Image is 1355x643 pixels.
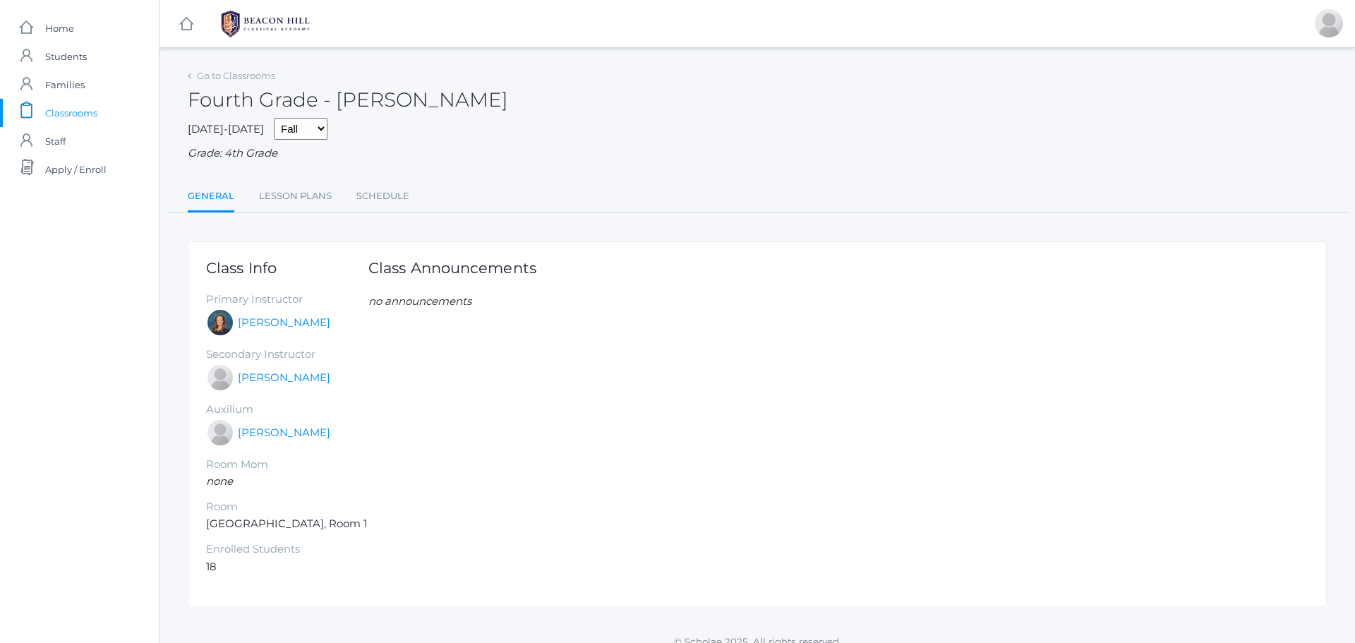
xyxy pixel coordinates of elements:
[206,543,368,555] h5: Enrolled Students
[206,308,234,337] div: Ellie Bradley
[45,127,66,155] span: Staff
[45,99,97,127] span: Classrooms
[188,145,1327,162] div: Grade: 4th Grade
[206,459,368,471] h5: Room Mom
[206,419,234,447] div: Heather Porter
[45,71,85,99] span: Families
[212,6,318,42] img: 1_BHCALogos-05.png
[368,260,536,276] h1: Class Announcements
[206,474,233,488] em: none
[206,349,368,361] h5: Secondary Instructor
[259,182,332,210] a: Lesson Plans
[206,501,368,513] h5: Room
[356,182,409,210] a: Schedule
[45,14,74,42] span: Home
[1315,9,1343,37] div: Anna Honeyman
[206,559,368,575] li: 18
[188,89,508,111] h2: Fourth Grade - [PERSON_NAME]
[206,363,234,392] div: Lydia Chaffin
[368,294,471,308] em: no announcements
[206,260,368,276] h1: Class Info
[238,315,330,331] a: [PERSON_NAME]
[206,404,368,416] h5: Auxilium
[188,182,234,212] a: General
[206,294,368,306] h5: Primary Instructor
[238,425,330,441] a: [PERSON_NAME]
[45,155,107,184] span: Apply / Enroll
[45,42,87,71] span: Students
[197,70,275,81] a: Go to Classrooms
[206,260,368,575] div: [GEOGRAPHIC_DATA], Room 1
[188,122,264,136] span: [DATE]-[DATE]
[238,370,330,386] a: [PERSON_NAME]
